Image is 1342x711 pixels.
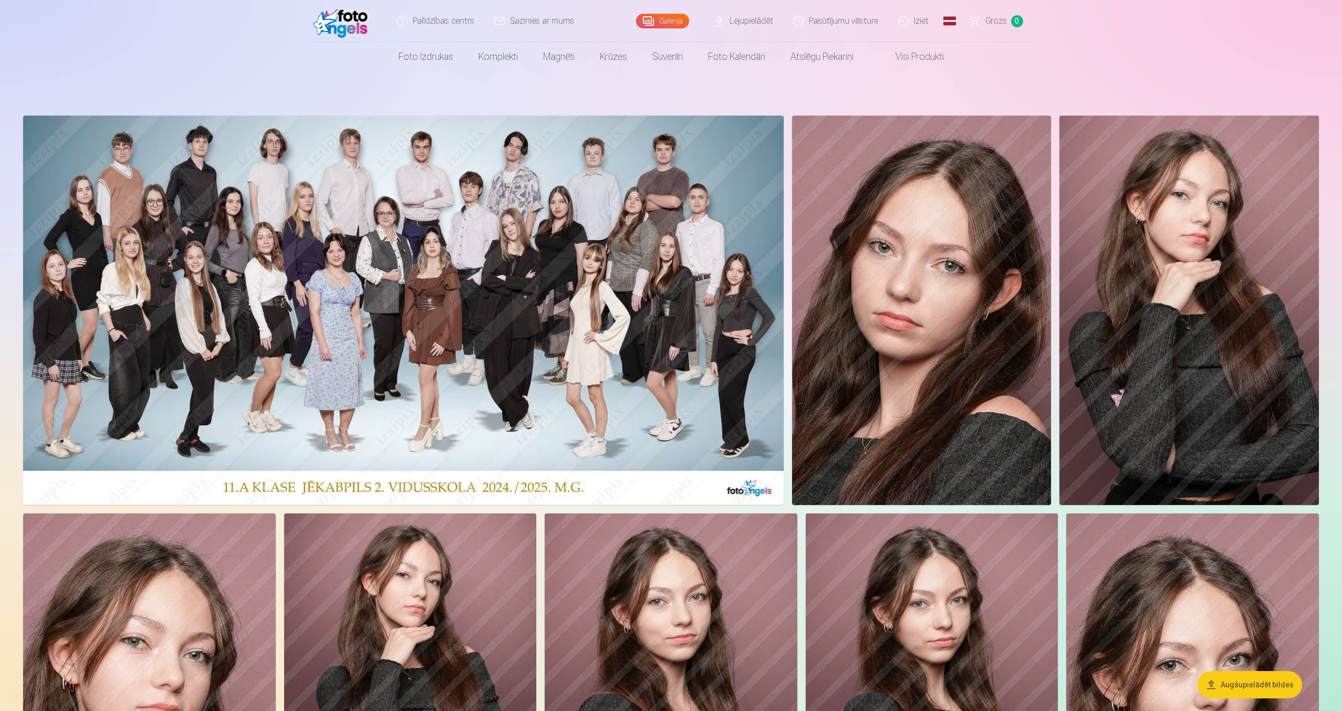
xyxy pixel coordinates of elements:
[466,42,530,71] a: Komplekti
[778,42,866,71] a: Atslēgu piekariņi
[636,14,689,28] a: Galerija
[1011,15,1023,27] span: 0
[313,4,373,38] img: /fa4
[386,42,466,71] a: Foto izdrukas
[530,42,587,71] a: Magnēti
[587,42,640,71] a: Krūzes
[985,15,1007,27] span: Grozs
[866,42,956,71] a: Visi produkti
[640,42,695,71] a: Suvenīri
[695,42,778,71] a: Foto kalendāri
[1198,671,1302,698] button: Augšupielādēt bildes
